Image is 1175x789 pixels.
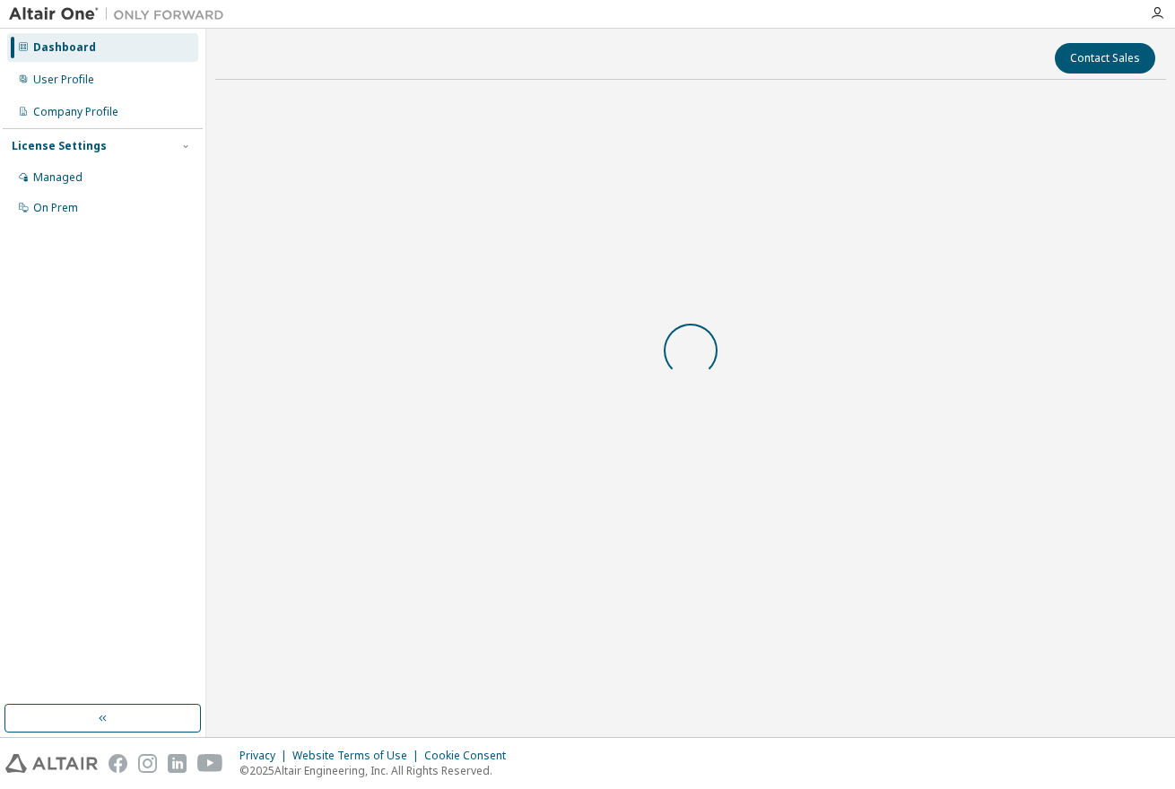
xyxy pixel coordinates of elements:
[33,40,96,55] div: Dashboard
[138,754,157,773] img: instagram.svg
[33,73,94,87] div: User Profile
[1055,43,1155,74] button: Contact Sales
[197,754,223,773] img: youtube.svg
[109,754,127,773] img: facebook.svg
[424,749,517,763] div: Cookie Consent
[33,201,78,215] div: On Prem
[12,139,107,153] div: License Settings
[5,754,98,773] img: altair_logo.svg
[33,105,118,119] div: Company Profile
[239,763,517,778] p: © 2025 Altair Engineering, Inc. All Rights Reserved.
[239,749,292,763] div: Privacy
[168,754,187,773] img: linkedin.svg
[292,749,424,763] div: Website Terms of Use
[33,170,83,185] div: Managed
[9,5,233,23] img: Altair One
